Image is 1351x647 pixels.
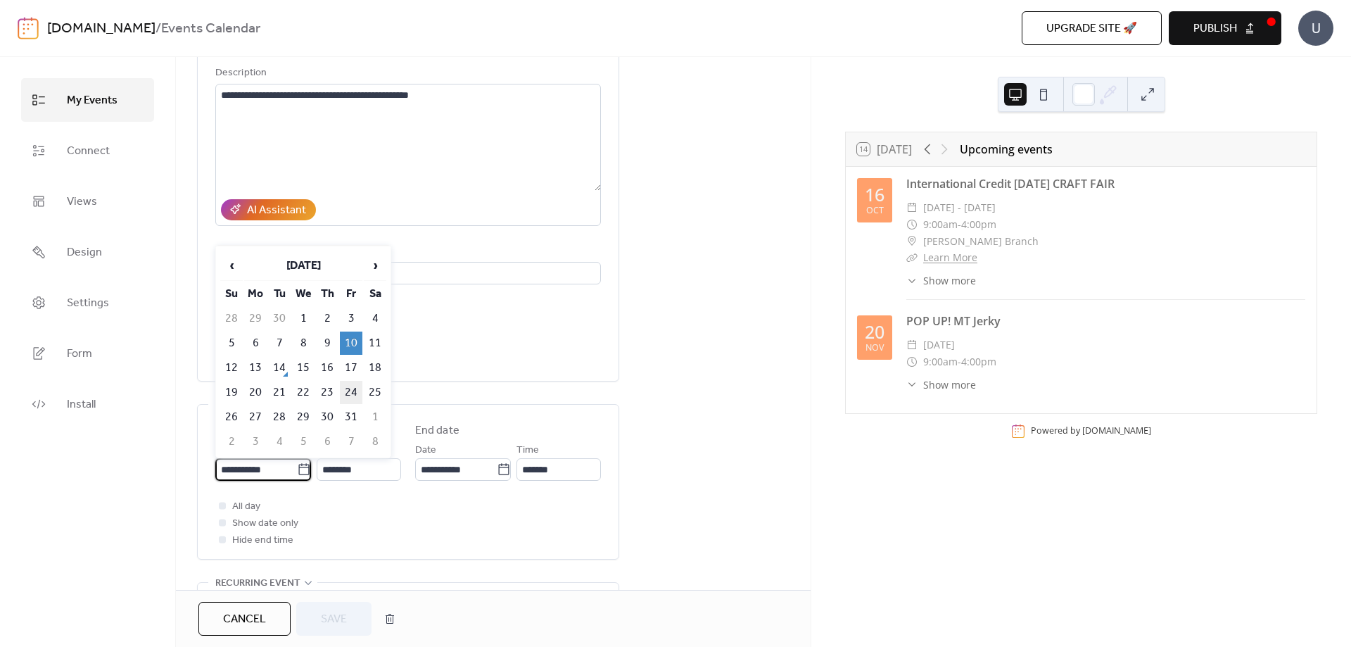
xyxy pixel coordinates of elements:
[958,353,961,370] span: -
[67,241,102,264] span: Design
[906,273,976,288] button: ​Show more
[21,382,154,426] a: Install
[923,251,977,264] a: Learn More
[906,337,918,353] div: ​
[220,406,243,429] td: 26
[244,381,267,404] td: 20
[221,199,316,220] button: AI Assistant
[21,180,154,223] a: Views
[316,381,338,404] td: 23
[1298,11,1333,46] div: U
[906,353,918,370] div: ​
[292,381,315,404] td: 22
[244,307,267,330] td: 29
[1031,425,1151,437] div: Powered by
[292,332,315,355] td: 8
[244,251,362,281] th: [DATE]
[364,251,386,279] span: ›
[1169,11,1281,45] button: Publish
[961,216,996,233] span: 4:00pm
[221,251,242,279] span: ‹
[906,233,918,250] div: ​
[67,89,118,112] span: My Events
[865,344,884,353] div: Nov
[244,430,267,453] td: 3
[415,442,436,459] span: Date
[923,199,996,216] span: [DATE] - [DATE]
[364,381,386,404] td: 25
[232,498,260,515] span: All day
[268,307,291,330] td: 30
[21,281,154,325] a: Settings
[220,381,243,404] td: 19
[220,356,243,379] td: 12
[316,406,338,429] td: 30
[220,307,243,330] td: 28
[220,430,243,453] td: 2
[364,406,386,429] td: 1
[906,377,918,392] div: ​
[961,353,996,370] span: 4:00pm
[340,282,362,306] th: Fr
[67,191,97,213] span: Views
[223,611,266,628] span: Cancel
[906,199,918,216] div: ​
[340,381,362,404] td: 24
[268,381,291,404] td: 21
[67,140,110,163] span: Connect
[268,282,291,306] th: Tu
[340,307,362,330] td: 3
[906,176,1115,191] a: International Credit [DATE] CRAFT FAIR
[268,332,291,355] td: 7
[292,307,315,330] td: 1
[21,78,154,122] a: My Events
[364,307,386,330] td: 4
[268,356,291,379] td: 14
[316,307,338,330] td: 2
[906,313,1305,329] div: POP UP! MT Jerky
[232,515,298,532] span: Show date only
[232,532,293,549] span: Hide end time
[316,332,338,355] td: 9
[923,337,955,353] span: [DATE]
[865,186,884,203] div: 16
[364,430,386,453] td: 8
[923,273,976,288] span: Show more
[906,377,976,392] button: ​Show more
[67,394,96,416] span: Install
[198,602,291,636] a: Cancel
[516,442,539,459] span: Time
[161,15,260,42] b: Events Calendar
[268,406,291,429] td: 28
[923,216,958,233] span: 9:00am
[923,353,958,370] span: 9:00am
[316,430,338,453] td: 6
[364,356,386,379] td: 18
[21,332,154,375] a: Form
[215,575,300,592] span: Recurring event
[156,15,161,42] b: /
[244,356,267,379] td: 13
[865,323,884,341] div: 20
[415,422,459,439] div: End date
[1046,20,1137,37] span: Upgrade site 🚀
[866,206,884,215] div: Oct
[268,430,291,453] td: 4
[340,406,362,429] td: 31
[292,356,315,379] td: 15
[1082,425,1151,437] a: [DOMAIN_NAME]
[906,216,918,233] div: ​
[220,282,243,306] th: Su
[316,356,338,379] td: 16
[292,430,315,453] td: 5
[244,332,267,355] td: 6
[960,141,1053,158] div: Upcoming events
[1022,11,1162,45] button: Upgrade site 🚀
[316,282,338,306] th: Th
[364,282,386,306] th: Sa
[340,356,362,379] td: 17
[247,202,306,219] div: AI Assistant
[21,129,154,172] a: Connect
[215,65,598,82] div: Description
[292,282,315,306] th: We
